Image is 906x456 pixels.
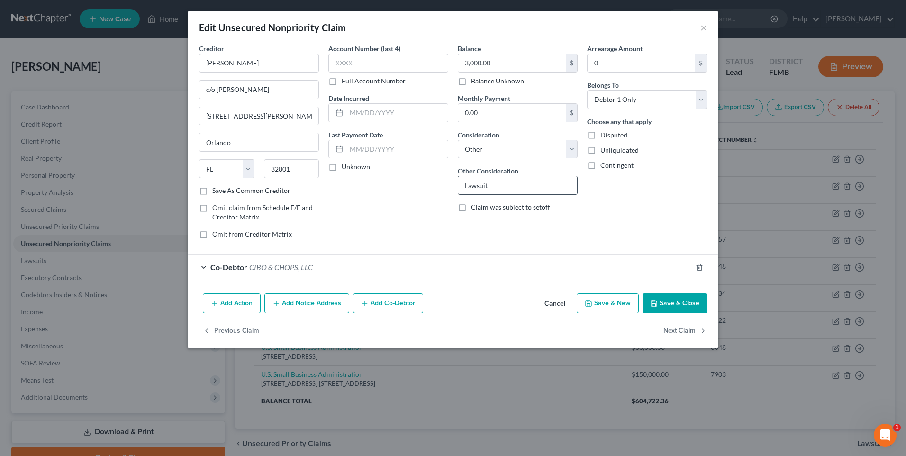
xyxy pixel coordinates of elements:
span: 1 [893,424,901,431]
input: Enter city... [199,133,318,151]
input: MM/DD/YYYY [346,140,448,158]
span: CIBO & CHOPS, LLC [249,263,313,272]
button: Cancel [537,294,573,313]
input: Apt, Suite, etc... [199,107,318,125]
input: Enter address... [199,81,318,99]
span: Contingent [600,161,634,169]
div: $ [566,54,577,72]
iframe: Intercom live chat [874,424,897,447]
label: Save As Common Creditor [212,186,290,195]
label: Balance Unknown [471,76,524,86]
button: Save & New [577,293,639,313]
label: Last Payment Date [328,130,383,140]
span: Unliquidated [600,146,639,154]
span: Disputed [600,131,627,139]
input: Enter zip... [264,159,319,178]
span: Creditor [199,45,224,53]
button: Add Action [203,293,261,313]
label: Date Incurred [328,93,369,103]
button: Previous Claim [203,321,259,341]
label: Arrearage Amount [587,44,643,54]
div: Edit Unsecured Nonpriority Claim [199,21,346,34]
span: Belongs To [587,81,619,89]
label: Choose any that apply [587,117,652,127]
label: Monthly Payment [458,93,510,103]
span: Omit claim from Schedule E/F and Creditor Matrix [212,203,313,221]
div: $ [566,104,577,122]
label: Other Consideration [458,166,518,176]
button: Add Notice Address [264,293,349,313]
span: Omit from Creditor Matrix [212,230,292,238]
input: Search creditor by name... [199,54,319,73]
input: MM/DD/YYYY [346,104,448,122]
label: Account Number (last 4) [328,44,400,54]
input: Specify... [458,176,577,194]
span: Claim was subject to setoff [471,203,550,211]
button: × [700,22,707,33]
span: Co-Debtor [210,263,247,272]
label: Balance [458,44,481,54]
div: $ [695,54,707,72]
label: Full Account Number [342,76,406,86]
button: Add Co-Debtor [353,293,423,313]
label: Unknown [342,162,370,172]
input: 0.00 [458,104,566,122]
input: 0.00 [588,54,695,72]
button: Save & Close [643,293,707,313]
button: Next Claim [663,321,707,341]
input: XXXX [328,54,448,73]
label: Consideration [458,130,499,140]
input: 0.00 [458,54,566,72]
